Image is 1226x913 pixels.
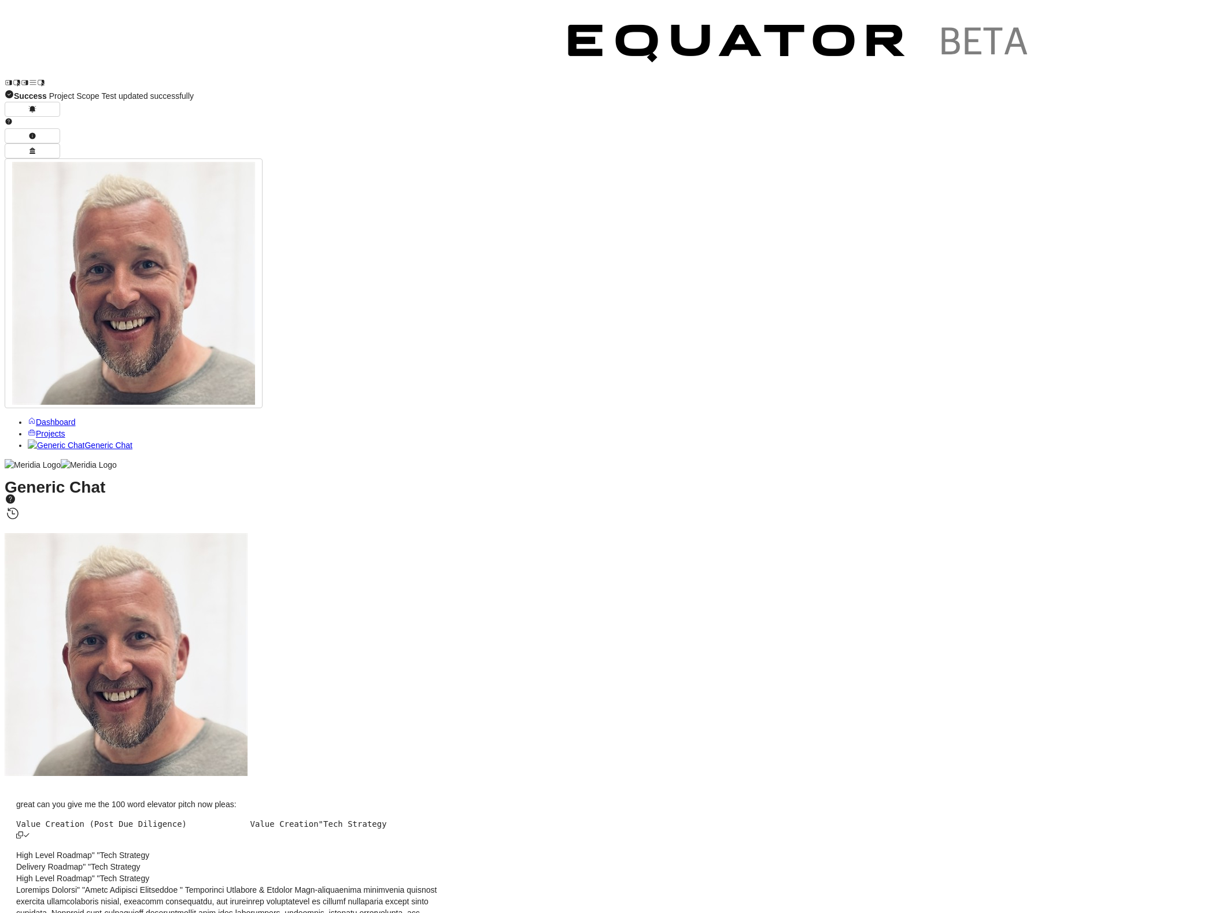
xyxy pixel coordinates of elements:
[16,799,450,810] p: great can you give me the 100 word elevator pitch now pleas:
[5,482,1221,522] h1: Generic Chat
[36,417,76,427] span: Dashboard
[548,5,1051,87] img: Customer Logo
[36,429,65,438] span: Projects
[5,533,1221,779] div: Scott Mackay
[45,5,548,87] img: Customer Logo
[14,91,47,101] strong: Success
[5,533,248,776] img: Profile Icon
[5,459,61,471] img: Meridia Logo
[14,91,194,101] span: Project Scope Test updated successfully
[28,439,84,451] img: Generic Chat
[84,441,132,450] span: Generic Chat
[61,459,117,471] img: Meridia Logo
[28,441,132,450] a: Generic ChatGeneric Chat
[319,819,387,829] span: "Tech Strategy
[16,819,319,829] span: Value Creation (Post Due Diligence) Value Creation
[28,417,76,427] a: Dashboard
[12,162,255,405] img: Profile Icon
[28,429,65,438] a: Projects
